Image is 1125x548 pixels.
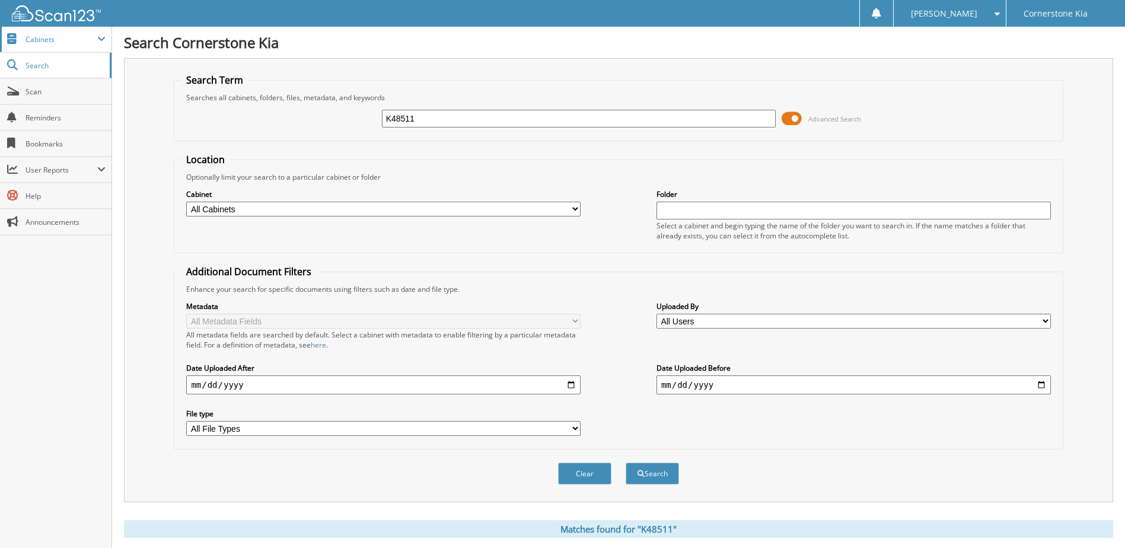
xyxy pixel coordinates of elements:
iframe: Chat Widget [1066,491,1125,548]
input: end [656,375,1051,394]
div: Matches found for "K48511" [124,520,1113,538]
span: Reminders [26,113,106,123]
label: File type [186,409,581,419]
img: scan123-logo-white.svg [12,5,101,21]
div: Enhance your search for specific documents using filters such as date and file type. [180,284,1056,294]
a: here [311,340,326,350]
div: Optionally limit your search to a particular cabinet or folder [180,172,1056,182]
span: Bookmarks [26,139,106,149]
span: User Reports [26,165,97,175]
label: Folder [656,189,1051,199]
span: Scan [26,87,106,97]
button: Search [626,463,679,485]
span: Cornerstone Kia [1024,10,1088,17]
input: start [186,375,581,394]
label: Date Uploaded After [186,363,581,373]
legend: Additional Document Filters [180,265,317,278]
label: Uploaded By [656,301,1051,311]
span: [PERSON_NAME] [911,10,977,17]
span: Search [26,60,104,71]
span: Advanced Search [808,114,861,123]
button: Clear [558,463,611,485]
span: Help [26,191,106,201]
div: Select a cabinet and begin typing the name of the folder you want to search in. If the name match... [656,221,1051,241]
label: Metadata [186,301,581,311]
h1: Search Cornerstone Kia [124,33,1113,52]
div: All metadata fields are searched by default. Select a cabinet with metadata to enable filtering b... [186,330,581,350]
label: Cabinet [186,189,581,199]
span: Announcements [26,217,106,227]
div: Searches all cabinets, folders, files, metadata, and keywords [180,93,1056,103]
legend: Search Term [180,74,249,87]
label: Date Uploaded Before [656,363,1051,373]
legend: Location [180,153,231,166]
span: Cabinets [26,34,97,44]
